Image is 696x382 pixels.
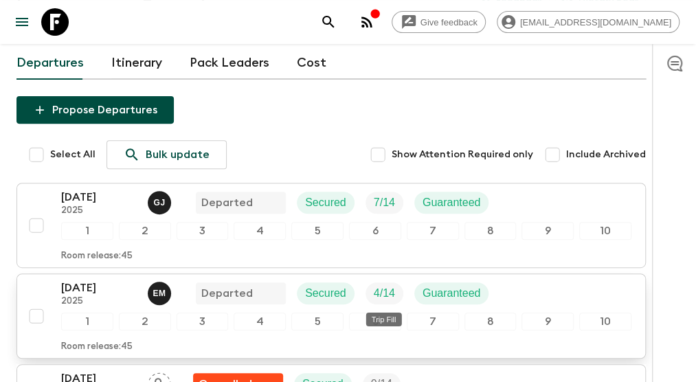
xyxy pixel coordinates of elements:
a: Departures [16,47,84,80]
button: menu [8,8,36,36]
p: Room release: 45 [61,341,133,352]
div: 10 [579,313,631,330]
p: Secured [305,194,346,211]
p: Bulk update [146,146,210,163]
div: 1 [61,222,113,240]
span: Give feedback [413,17,485,27]
div: Trip Fill [366,313,402,326]
div: [EMAIL_ADDRESS][DOMAIN_NAME] [497,11,680,33]
span: Include Archived [566,148,646,161]
span: Select All [50,148,96,161]
div: 6 [349,313,401,330]
div: Trip Fill [366,282,403,304]
p: Departed [201,194,253,211]
a: Give feedback [392,11,486,33]
div: 2 [119,313,171,330]
div: Secured [297,282,355,304]
p: Departed [201,285,253,302]
div: 5 [291,313,344,330]
button: [DATE]2025Emanuel MunisiDepartedSecuredTrip FillGuaranteed12345678910Room release:45 [16,273,646,359]
span: [EMAIL_ADDRESS][DOMAIN_NAME] [513,17,679,27]
div: 2 [119,222,171,240]
div: 1 [61,313,113,330]
div: 6 [349,222,401,240]
a: Itinerary [111,47,162,80]
div: 3 [177,313,229,330]
div: Secured [297,192,355,214]
p: 2025 [61,296,137,307]
span: Emanuel Munisi [148,286,174,297]
a: Pack Leaders [190,47,269,80]
div: Trip Fill [366,192,403,214]
div: 7 [407,313,459,330]
div: 4 [234,313,286,330]
button: search adventures [315,8,342,36]
div: 4 [234,222,286,240]
div: 7 [407,222,459,240]
div: 8 [464,313,517,330]
p: 2025 [61,205,137,216]
div: 9 [521,222,574,240]
p: [DATE] [61,189,137,205]
a: Bulk update [106,140,227,169]
div: 3 [177,222,229,240]
div: 5 [291,222,344,240]
div: 9 [521,313,574,330]
div: 10 [579,222,631,240]
p: [DATE] [61,280,137,296]
button: Propose Departures [16,96,174,124]
p: Guaranteed [423,285,481,302]
span: Show Attention Required only [392,148,533,161]
p: 7 / 14 [374,194,395,211]
p: Guaranteed [423,194,481,211]
button: [DATE]2025Gerald JohnDepartedSecuredTrip FillGuaranteed12345678910Room release:45 [16,183,646,268]
p: 4 / 14 [374,285,395,302]
span: Gerald John [148,195,174,206]
p: Room release: 45 [61,251,133,262]
p: Secured [305,285,346,302]
a: Cost [297,47,326,80]
div: 8 [464,222,517,240]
